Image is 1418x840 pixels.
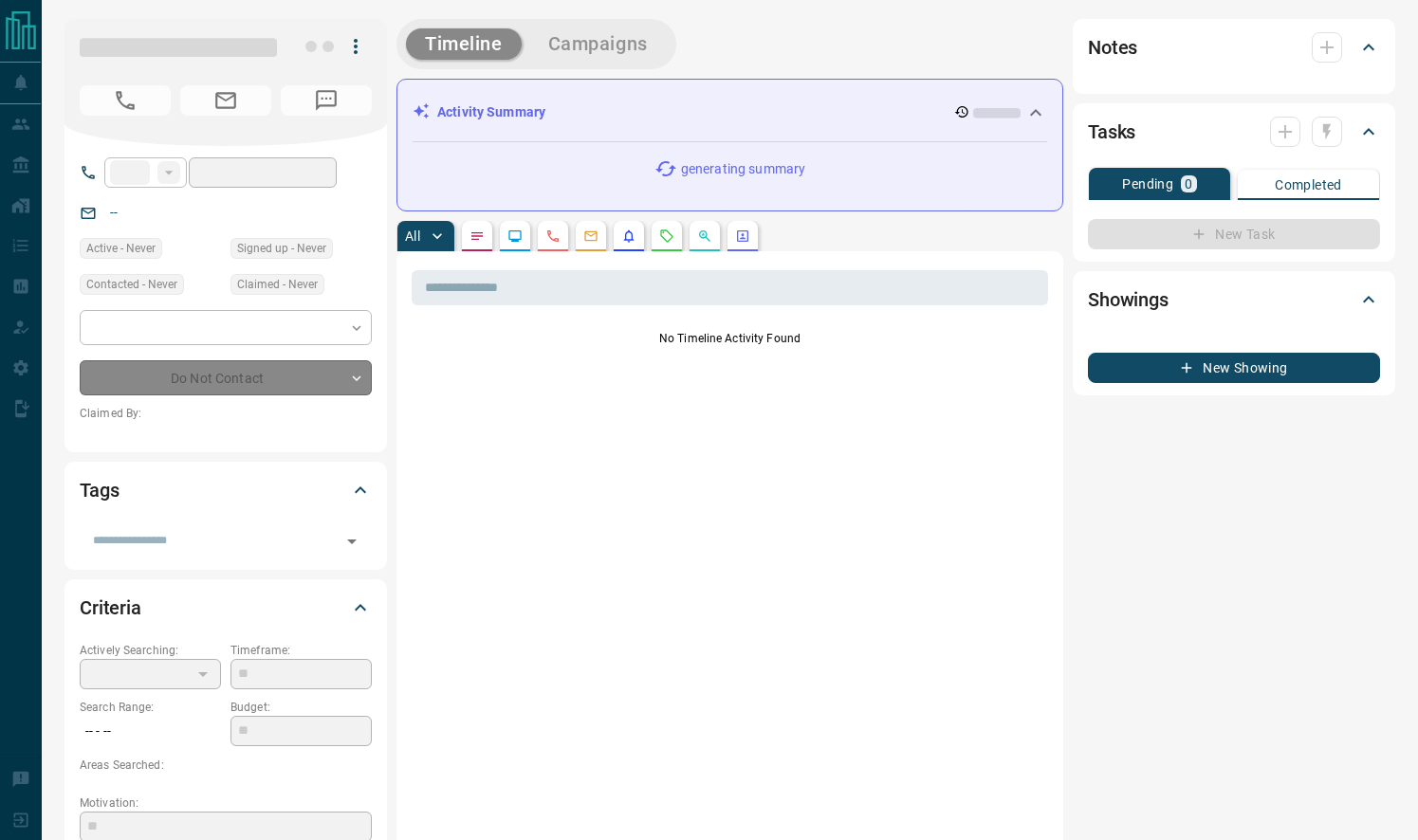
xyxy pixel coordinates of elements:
p: No Timeline Activity Found [412,330,1048,347]
div: Do Not Contact [80,360,372,395]
div: Showings [1088,277,1380,322]
button: Open [339,528,365,555]
h2: Showings [1088,284,1169,315]
div: Criteria [80,585,372,630]
svg: Agent Actions [735,228,750,244]
button: Timeline [406,28,522,60]
div: Activity Summary [413,95,1047,130]
span: No Email [180,85,271,116]
a: -- [110,205,118,220]
div: Tasks [1088,109,1380,155]
span: Active - Never [86,239,156,258]
span: Contacted - Never [86,275,177,294]
p: Claimed By: [80,405,372,422]
span: No Number [281,85,372,116]
h2: Tags [80,475,119,505]
svg: Emails [583,228,599,244]
p: Timeframe: [230,642,372,659]
p: Activity Summary [437,102,545,122]
h2: Criteria [80,593,141,623]
svg: Opportunities [697,228,712,244]
p: 0 [1185,177,1192,191]
svg: Requests [659,228,674,244]
svg: Listing Alerts [621,228,636,244]
span: Claimed - Never [237,275,318,294]
svg: Lead Browsing Activity [507,228,523,244]
p: -- - -- [80,716,221,747]
p: Actively Searching: [80,642,221,659]
p: Motivation: [80,794,372,812]
span: No Number [80,85,171,116]
div: Notes [1088,25,1380,70]
span: Signed up - Never [237,239,326,258]
button: New Showing [1088,353,1380,383]
h2: Tasks [1088,117,1135,147]
p: Pending [1122,177,1173,191]
svg: Notes [470,228,485,244]
p: All [405,229,420,243]
h2: Notes [1088,32,1137,63]
p: Budget: [230,699,372,716]
p: Search Range: [80,699,221,716]
p: generating summary [681,159,805,179]
div: Tags [80,467,372,513]
p: Completed [1275,178,1342,192]
p: Areas Searched: [80,757,372,774]
svg: Calls [545,228,561,244]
